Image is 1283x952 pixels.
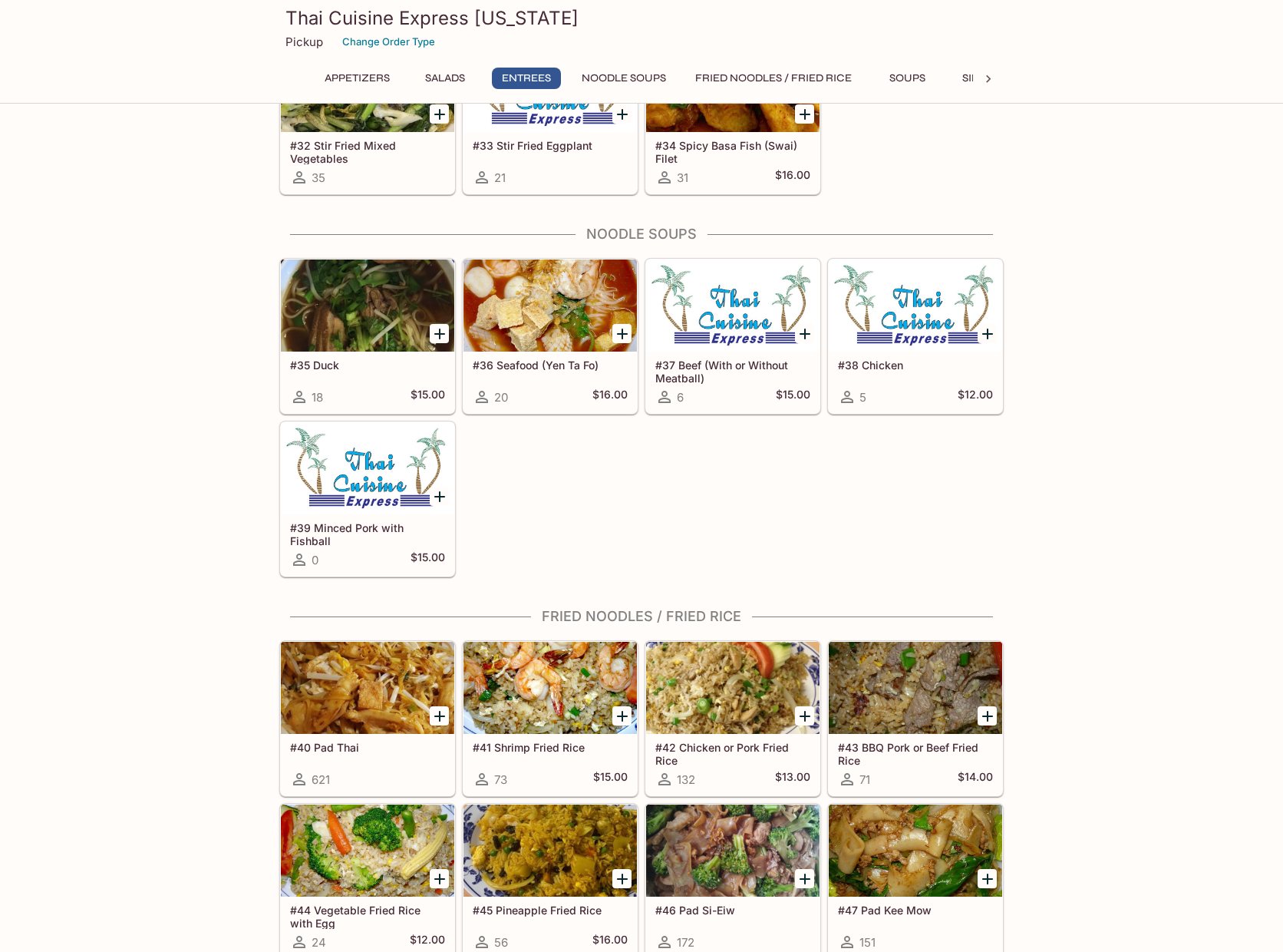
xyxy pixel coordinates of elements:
[430,104,449,124] button: Add #32 Stir Fried Mixed Vegetables
[795,706,814,726] button: Add #42 Chicken or Pork Fried Rice
[290,741,445,754] h5: #40 Pad Thai
[494,170,506,185] span: 21
[978,869,997,888] button: Add #47 Pad Kee Mow
[463,642,637,734] div: #41 Shrimp Fried Rice
[312,553,318,567] span: 0
[473,359,628,372] h5: #36 Seafood (Yen Ta Fo)
[494,772,507,787] span: 73
[473,139,628,152] h5: #33 Stir Fried Eggplant
[463,259,638,414] a: #36 Seafood (Yen Ta Fo)20$16.00
[279,226,1004,243] h4: Noodle Soups
[776,388,810,406] h5: $15.00
[290,139,445,164] h5: #32 Stir Fried Mixed Vegetables
[859,390,866,405] span: 5
[463,641,638,796] a: #41 Shrimp Fried Rice73$15.00
[280,39,455,194] a: #32 Stir Fried Mixed Vegetables35
[775,770,810,788] h5: $13.00
[646,259,820,352] div: #37 Beef (With or Without Meatball)
[828,641,1003,796] a: #43 BBQ Pork or Beef Fried Rice71$14.00
[281,642,454,734] div: #40 Pad Thai
[828,259,1003,414] a: #38 Chicken5$12.00
[655,741,810,766] h5: #42 Chicken or Pork Fried Rice
[859,772,870,787] span: 71
[494,390,508,405] span: 20
[655,139,810,164] h5: #34 Spicy Basa Fish (Swai) Filet
[463,805,637,897] div: #45 Pineapple Fried Rice
[592,933,628,951] h5: $16.00
[312,772,330,787] span: 621
[592,388,628,406] h5: $16.00
[612,869,632,888] button: Add #45 Pineapple Fried Rice
[281,422,454,514] div: #39 Minced Pork with Fishball
[316,68,398,89] button: Appetizers
[655,904,810,917] h5: #46 Pad Si-Eiw
[430,324,449,343] button: Add #35 Duck
[612,324,632,343] button: Add #36 Seafood (Yen Ta Fo)
[285,6,998,30] h3: Thai Cuisine Express [US_STATE]
[280,641,455,796] a: #40 Pad Thai621
[829,805,1002,897] div: #47 Pad Kee Mow
[281,259,454,352] div: #35 Duck
[859,935,876,950] span: 151
[687,68,860,89] button: Fried Noodles / Fried Rice
[463,259,637,352] div: #36 Seafood (Yen Ta Fo)
[279,608,1004,625] h4: Fried Noodles / Fried Rice
[411,68,480,89] button: Salads
[612,706,632,726] button: Add #41 Shrimp Fried Rice
[285,35,323,49] p: Pickup
[872,68,942,89] button: Soups
[290,521,445,547] h5: #39 Minced Pork with Fishball
[473,904,628,917] h5: #45 Pineapple Fried Rice
[829,259,1002,352] div: #38 Chicken
[573,68,674,89] button: Noodle Soups
[410,933,445,951] h5: $12.00
[411,388,445,406] h5: $15.00
[411,550,445,569] h5: $15.00
[838,904,993,917] h5: #47 Pad Kee Mow
[677,170,688,185] span: 31
[430,869,449,888] button: Add #44 Vegetable Fried Rice with Egg
[646,642,820,734] div: #42 Chicken or Pork Fried Rice
[312,390,323,405] span: 18
[280,259,455,414] a: #35 Duck18$15.00
[494,935,508,950] span: 56
[473,741,628,754] h5: #41 Shrimp Fried Rice
[312,935,326,950] span: 24
[954,68,1035,89] button: Side Order
[655,359,810,384] h5: #37 Beef (With or Without Meatball)
[677,390,684,405] span: 6
[281,40,454,132] div: #32 Stir Fried Mixed Vegetables
[829,642,1002,734] div: #43 BBQ Pork or Beef Fried Rice
[281,805,454,897] div: #44 Vegetable Fried Rice with Egg
[978,706,997,726] button: Add #43 BBQ Pork or Beef Fried Rice
[280,421,455,577] a: #39 Minced Pork with Fishball0$15.00
[290,359,445,372] h5: #35 Duck
[430,487,449,506] button: Add #39 Minced Pork with Fishball
[775,168,810,187] h5: $16.00
[958,388,993,406] h5: $12.00
[335,30,442,54] button: Change Order Type
[958,770,993,788] h5: $14.00
[646,805,820,897] div: #46 Pad Si-Eiw
[978,324,997,343] button: Add #38 Chicken
[593,770,628,788] h5: $15.00
[312,170,325,185] span: 35
[838,741,993,766] h5: #43 BBQ Pork or Beef Fried Rice
[645,39,820,194] a: #34 Spicy Basa Fish (Swai) Filet31$16.00
[795,869,814,888] button: Add #46 Pad Si-Eiw
[677,935,694,950] span: 172
[645,259,820,414] a: #37 Beef (With or Without Meatball)6$15.00
[677,772,695,787] span: 132
[795,324,814,343] button: Add #37 Beef (With or Without Meatball)
[463,39,638,194] a: #33 Stir Fried Eggplant21
[612,104,632,124] button: Add #33 Stir Fried Eggplant
[290,904,445,929] h5: #44 Vegetable Fried Rice with Egg
[645,641,820,796] a: #42 Chicken or Pork Fried Rice132$13.00
[646,40,820,132] div: #34 Spicy Basa Fish (Swai) Filet
[838,359,993,372] h5: #38 Chicken
[430,706,449,726] button: Add #40 Pad Thai
[492,68,561,89] button: Entrees
[795,104,814,124] button: Add #34 Spicy Basa Fish (Swai) Filet
[463,40,637,132] div: #33 Stir Fried Eggplant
